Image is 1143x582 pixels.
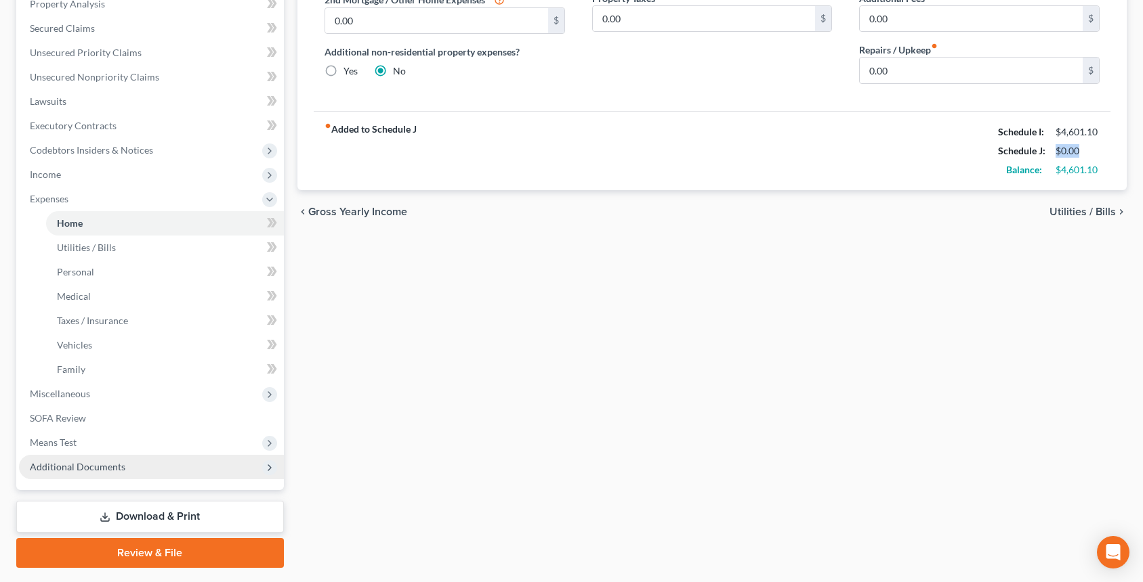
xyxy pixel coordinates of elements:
a: Lawsuits [19,89,284,114]
button: Utilities / Bills chevron_right [1050,206,1127,217]
a: Review & File [16,538,284,568]
span: Miscellaneous [30,388,90,399]
a: Secured Claims [19,16,284,41]
span: Taxes / Insurance [57,315,128,326]
a: Personal [46,260,284,284]
i: chevron_left [297,206,308,217]
div: $ [548,8,564,34]
strong: Added to Schedule J [325,122,417,179]
a: SOFA Review [19,406,284,430]
span: Executory Contracts [30,120,117,131]
label: Additional non-residential property expenses? [325,45,565,59]
div: $ [815,6,831,32]
span: Unsecured Priority Claims [30,47,142,58]
button: chevron_left Gross Yearly Income [297,206,407,217]
span: Gross Yearly Income [308,206,407,217]
span: Codebtors Insiders & Notices [30,144,153,156]
div: $4,601.10 [1056,163,1100,177]
span: Home [57,217,83,229]
a: Executory Contracts [19,114,284,138]
i: chevron_right [1116,206,1127,217]
div: $ [1083,6,1099,32]
span: Family [57,363,85,375]
span: SOFA Review [30,412,86,424]
strong: Schedule J: [998,145,1045,156]
span: Personal [57,266,94,277]
span: Utilities / Bills [57,242,116,253]
strong: Balance: [1006,164,1042,175]
a: Family [46,357,284,382]
div: $ [1083,58,1099,83]
label: No [393,64,406,78]
i: fiber_manual_record [931,43,938,49]
div: Open Intercom Messenger [1097,536,1129,568]
a: Unsecured Priority Claims [19,41,284,65]
span: Secured Claims [30,22,95,34]
span: Expenses [30,193,68,204]
a: Medical [46,284,284,309]
input: -- [593,6,816,32]
a: Vehicles [46,333,284,357]
a: Utilities / Bills [46,236,284,260]
div: $0.00 [1056,144,1100,158]
strong: Schedule I: [998,126,1044,137]
span: Vehicles [57,339,92,351]
span: Medical [57,290,91,302]
span: Lawsuits [30,95,66,107]
label: Repairs / Upkeep [859,43,938,57]
a: Download & Print [16,501,284,533]
a: Home [46,211,284,236]
a: Unsecured Nonpriority Claims [19,65,284,89]
input: -- [325,8,548,34]
span: Additional Documents [30,461,125,472]
a: Taxes / Insurance [46,309,284,333]
span: Income [30,169,61,180]
i: fiber_manual_record [325,122,331,129]
input: -- [860,6,1083,32]
label: Yes [344,64,358,78]
span: Unsecured Nonpriority Claims [30,71,159,83]
span: Means Test [30,436,77,448]
input: -- [860,58,1083,83]
div: $4,601.10 [1056,125,1100,139]
span: Utilities / Bills [1050,206,1116,217]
